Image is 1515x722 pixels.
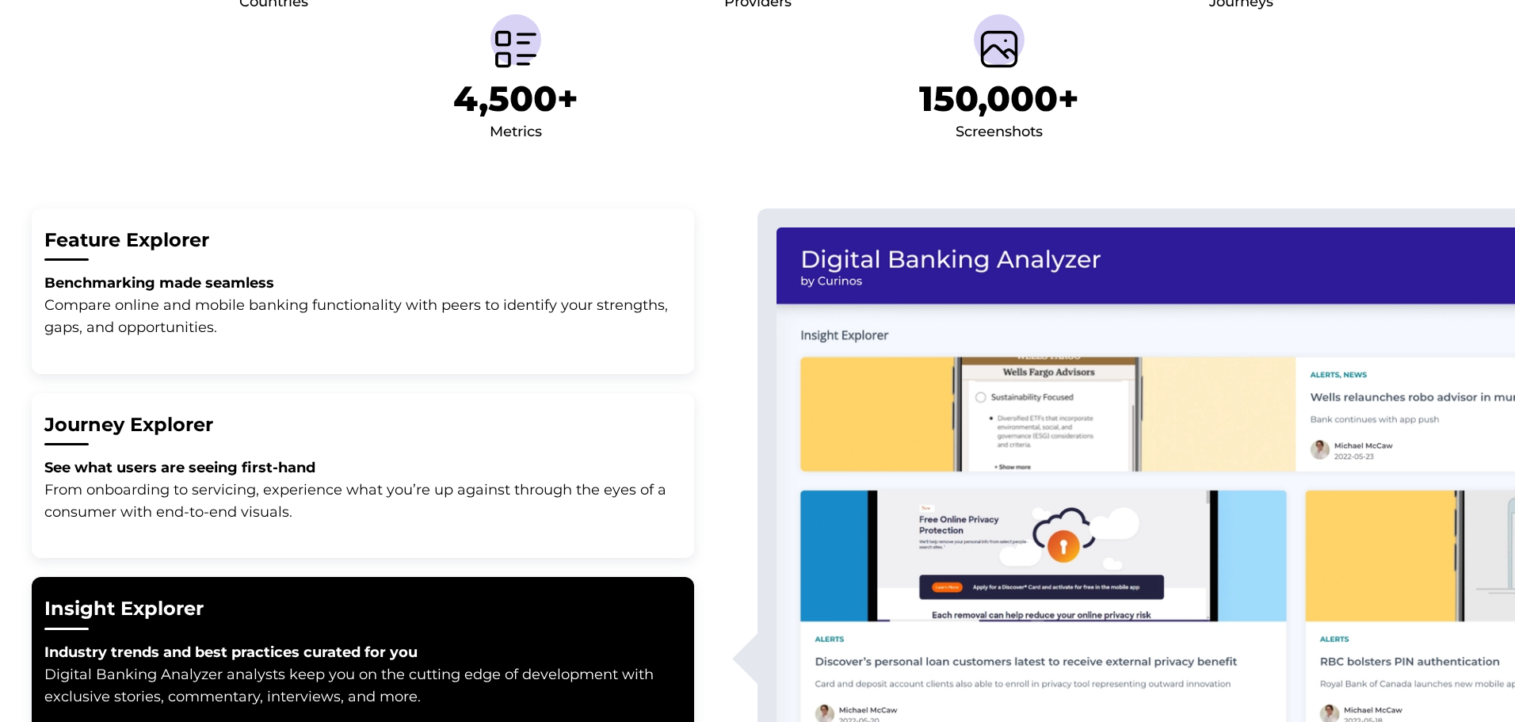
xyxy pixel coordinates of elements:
[44,641,678,708] p: Digital Banking Analyzer analysts keep you on the cutting edge of development with exclusive stor...
[32,208,694,374] button: Feature ExplorerBenchmarking made seamless Compare online and mobile banking functionality with p...
[32,393,694,559] button: Journey ExplorerSee what users are seeing first-hand From onboarding to servicing, experience wha...
[44,596,681,622] h2: Insight Explorer
[44,412,681,438] h2: Journey Explorer
[44,459,315,476] strong: See what users are seeing first-hand
[453,78,578,120] h1: 4,500+
[44,457,678,523] p: From onboarding to servicing, experience what you’re up against through the eyes of a consumer wi...
[44,274,274,292] strong: Benchmarking made seamless
[974,24,1025,74] img: Screenshots
[44,644,418,661] strong: Industry trends and best practices curated for you
[490,24,541,74] img: Metrics
[44,227,681,254] h2: Feature Explorer
[919,78,1079,120] h1: 150,000+
[44,294,678,338] p: Compare online and mobile banking functionality with peers to identify your strengths, gaps, and ...
[956,120,1043,145] div: Screenshots
[490,120,542,145] div: Metrics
